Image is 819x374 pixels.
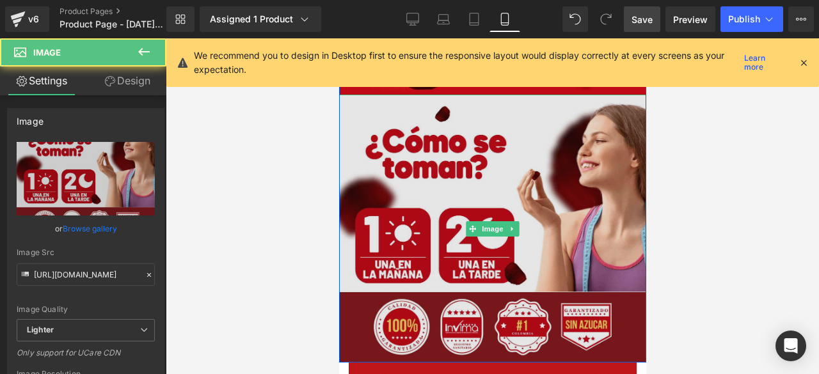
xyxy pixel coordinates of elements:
[86,66,169,95] a: Design
[397,6,428,32] a: Desktop
[17,263,155,286] input: Link
[60,19,163,29] span: Product Page - [DATE] 13:32:01
[17,109,44,127] div: Image
[26,11,42,27] div: v6
[140,183,167,198] span: Image
[17,305,155,314] div: Image Quality
[210,13,311,26] div: Assigned 1 Product
[562,6,588,32] button: Undo
[720,6,783,32] button: Publish
[739,55,788,70] a: Learn more
[489,6,520,32] a: Mobile
[459,6,489,32] a: Tablet
[728,14,760,24] span: Publish
[665,6,715,32] a: Preview
[17,348,155,366] div: Only support for UCare CDN
[788,6,814,32] button: More
[17,222,155,235] div: or
[17,248,155,257] div: Image Src
[63,217,117,240] a: Browse gallery
[775,331,806,361] div: Open Intercom Messenger
[428,6,459,32] a: Laptop
[27,325,54,334] b: Lighter
[673,13,708,26] span: Preview
[33,47,61,58] span: Image
[60,6,187,17] a: Product Pages
[593,6,619,32] button: Redo
[194,49,739,77] p: We recommend you to design in Desktop first to ensure the responsive layout would display correct...
[632,13,653,26] span: Save
[5,6,49,32] a: v6
[166,6,195,32] a: New Library
[167,183,180,198] a: Expand / Collapse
